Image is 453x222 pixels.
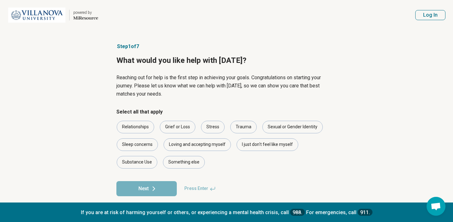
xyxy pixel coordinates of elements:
div: Stress [201,121,225,133]
div: powered by [73,10,98,15]
div: Relationships [117,121,154,133]
div: Sleep concerns [117,138,158,151]
button: Next [116,181,177,196]
a: 911. [358,208,372,216]
span: Press Enter [181,181,220,196]
div: Loving and accepting myself [164,138,231,151]
p: If you are at risk of harming yourself or others, or experiencing a mental health crisis, call Fo... [6,208,447,216]
p: Step 1 of 7 [116,43,337,50]
div: Grief or Loss [160,121,195,133]
div: Something else [163,156,205,169]
a: 988. [290,208,305,216]
div: Trauma [230,121,257,133]
a: Villanova Universitypowered by [8,8,98,23]
h1: What would you like help with [DATE]? [116,55,337,66]
div: Substance Use [117,156,157,169]
p: Reaching out for help is the first step in achieving your goals. Congratulations on starting your... [116,74,337,98]
button: Log In [415,10,445,20]
div: Open chat [427,197,445,216]
div: Sexual or Gender Identity [262,121,323,133]
div: I just don't feel like myself [237,138,298,151]
img: Villanova University [8,8,65,23]
legend: Select all that apply [116,108,163,116]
